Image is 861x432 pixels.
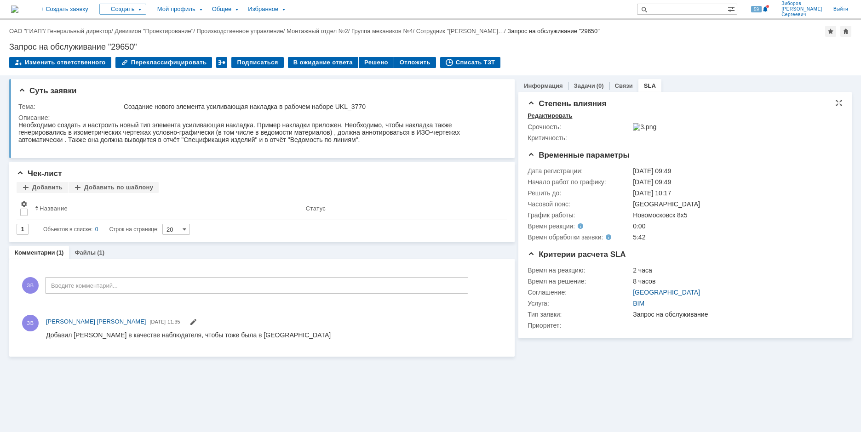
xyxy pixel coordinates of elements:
[524,82,563,89] a: Информация
[528,267,631,274] div: Время на реакцию:
[633,134,656,142] img: 1.png
[302,197,500,220] th: Статус
[97,249,104,256] div: (1)
[11,6,18,13] img: logo
[43,226,92,233] span: Объектов в списке:
[528,311,631,318] div: Тип заявки:
[633,189,671,197] span: [DATE] 10:17
[633,233,838,241] div: 5:42
[633,300,644,307] a: BIM
[46,317,146,326] a: [PERSON_NAME] [PERSON_NAME]
[43,224,159,235] i: Строк на странице:
[633,167,838,175] div: [DATE] 09:49
[31,197,302,220] th: Название
[528,178,631,186] div: Начало работ по графику:
[528,278,631,285] div: Время на решение:
[528,167,631,175] div: Дата регистрации:
[20,200,28,208] span: Настройки
[615,82,633,89] a: Связи
[781,12,822,17] span: Сергеевич
[633,278,838,285] div: 8 часов
[306,205,326,212] div: Статус
[528,250,626,259] span: Критерии расчета SLA
[528,300,631,307] div: Услуга:
[287,28,351,34] div: /
[9,28,44,34] a: ОАО "ГИАП"
[574,82,595,89] a: Задачи
[528,211,631,219] div: График работы:
[189,319,197,327] span: Редактировать
[528,289,631,296] div: Соглашение:
[40,205,68,212] div: Название
[633,200,838,208] div: [GEOGRAPHIC_DATA]
[633,211,838,219] div: Новомосковск 8х5
[835,99,843,107] div: На всю страницу
[57,249,64,256] div: (1)
[528,222,620,230] div: Время реакции:
[528,233,620,241] div: Время обработки заявки:
[11,6,18,13] a: Перейти на домашнюю страницу
[528,123,631,131] div: Срочность:
[633,123,656,131] img: 3.png
[528,189,631,197] div: Решить до:
[9,28,47,34] div: /
[633,267,838,274] div: 2 часа
[18,114,503,121] div: Описание:
[825,26,836,37] div: Добавить в избранное
[781,1,822,6] span: Зиборов
[95,224,98,235] div: 0
[633,178,838,186] div: [DATE] 09:49
[507,28,600,34] div: Запрос на обслуживание "29650"
[351,28,413,34] a: Группа механиков №4
[840,26,851,37] div: Сделать домашней страницей
[115,28,196,34] div: /
[287,28,348,34] a: Монтажный отдел №2
[528,99,606,108] span: Степень влияния
[167,319,180,324] span: 11:35
[197,28,283,34] a: Производственное управление
[75,249,96,256] a: Файлы
[633,311,838,318] div: Запрос на обслуживание
[528,112,572,119] div: Редактировать
[99,4,146,15] div: Создать
[633,322,656,329] img: 3.png
[149,319,166,324] span: [DATE]
[416,28,508,34] div: /
[528,200,631,208] div: Часовой пояс:
[528,322,631,329] div: Приоритет:
[633,289,700,296] a: [GEOGRAPHIC_DATA]
[47,28,111,34] a: Генеральный директор
[47,28,115,34] div: /
[528,151,630,159] span: Временные параметры
[15,249,55,256] a: Комментарии
[597,82,604,89] div: (0)
[17,169,62,178] span: Чек-лист
[216,57,227,68] div: Работа с массовостью
[46,318,146,325] span: [PERSON_NAME] [PERSON_NAME]
[18,86,76,95] span: Суть заявки
[18,103,122,110] div: Тема:
[751,6,762,12] span: 59
[351,28,416,34] div: /
[115,28,193,34] a: Дивизион "Проектирование"
[528,134,631,142] div: Критичность:
[633,222,838,230] div: 0:00
[781,6,822,12] span: [PERSON_NAME]
[644,82,656,89] a: SLA
[728,4,737,13] span: Расширенный поиск
[416,28,504,34] a: Сотрудник "[PERSON_NAME]…
[9,42,852,51] div: Запрос на обслуживание "29650"
[197,28,287,34] div: /
[124,103,501,110] div: Создание нового элемента усиливающая накладка в рабочем наборе UKL_3770
[22,277,39,294] span: ЗВ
